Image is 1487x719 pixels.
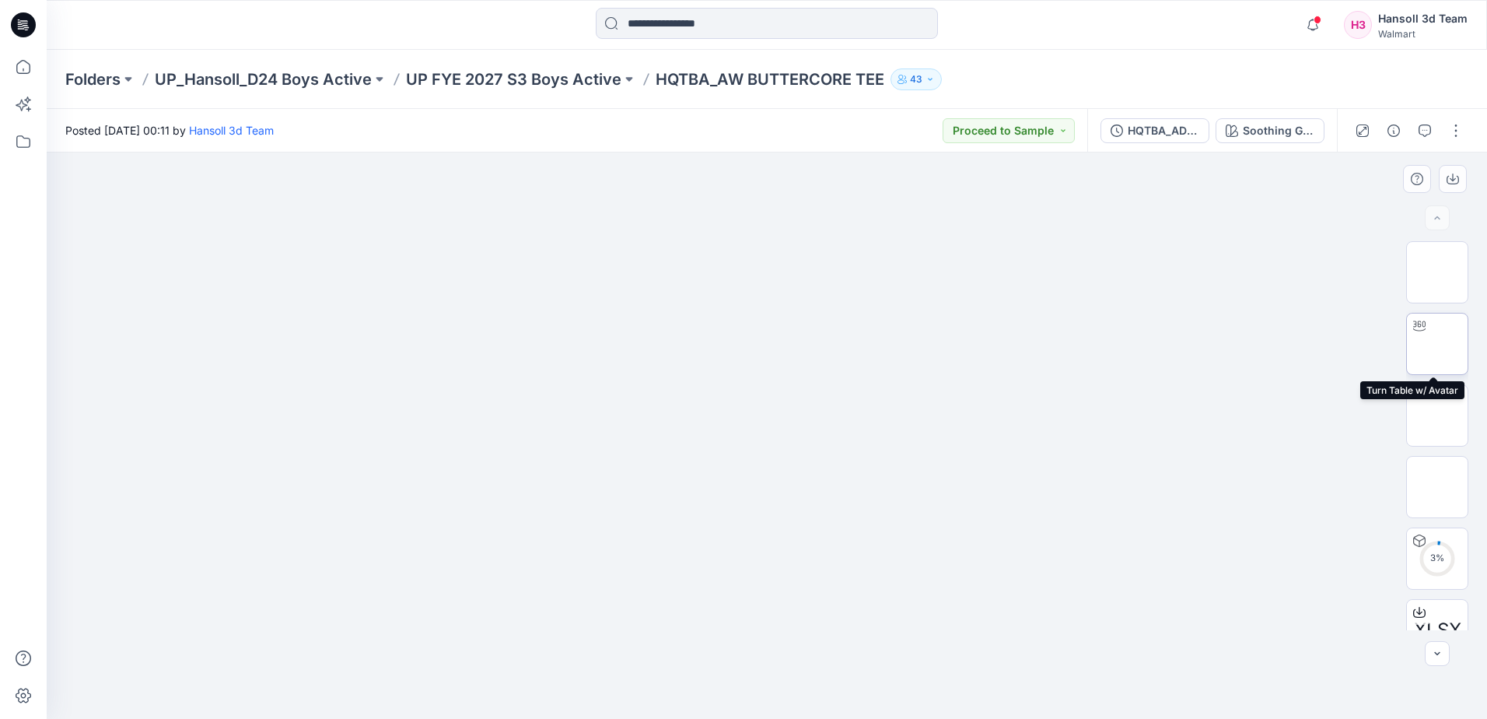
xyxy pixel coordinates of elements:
[656,68,884,90] p: HQTBA_AW BUTTERCORE TEE
[155,68,372,90] a: UP_Hansoll_D24 Boys Active
[1216,118,1324,143] button: Soothing Grey
[65,122,274,139] span: Posted [DATE] 00:11 by
[1128,122,1199,139] div: HQTBA_ADM FC_AW BUTTERCORE TEE
[1344,11,1372,39] div: H3
[1414,616,1461,644] span: XLSX
[890,68,942,90] button: 43
[65,68,121,90] a: Folders
[1419,552,1456,565] div: 3 %
[406,68,621,90] a: UP FYE 2027 S3 Boys Active
[910,71,922,88] p: 43
[1378,9,1468,28] div: Hansoll 3d Team
[1243,122,1314,139] div: Soothing Grey
[1378,28,1468,40] div: Walmart
[1381,118,1406,143] button: Details
[1100,118,1209,143] button: HQTBA_ADM FC_AW BUTTERCORE TEE
[189,124,274,137] a: Hansoll 3d Team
